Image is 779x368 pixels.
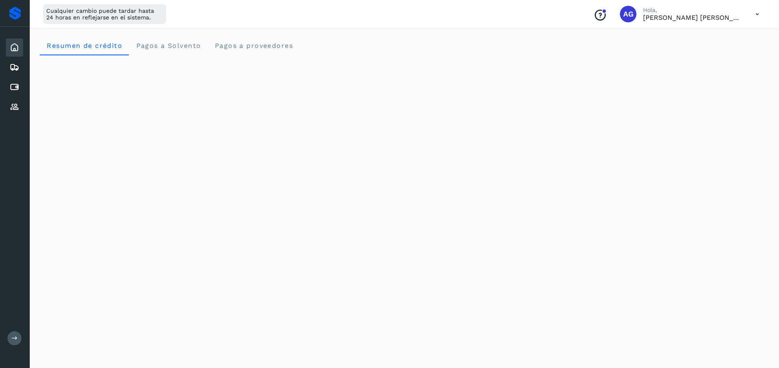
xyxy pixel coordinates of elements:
span: Pagos a proveedores [214,42,293,50]
div: Embarques [6,58,23,76]
p: Abigail Gonzalez Leon [643,14,742,21]
div: Inicio [6,38,23,57]
span: Pagos a Solvento [136,42,201,50]
p: Hola, [643,7,742,14]
div: Cualquier cambio puede tardar hasta 24 horas en reflejarse en el sistema. [43,4,166,24]
div: Proveedores [6,98,23,116]
span: Resumen de crédito [46,42,122,50]
div: Cuentas por pagar [6,78,23,96]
